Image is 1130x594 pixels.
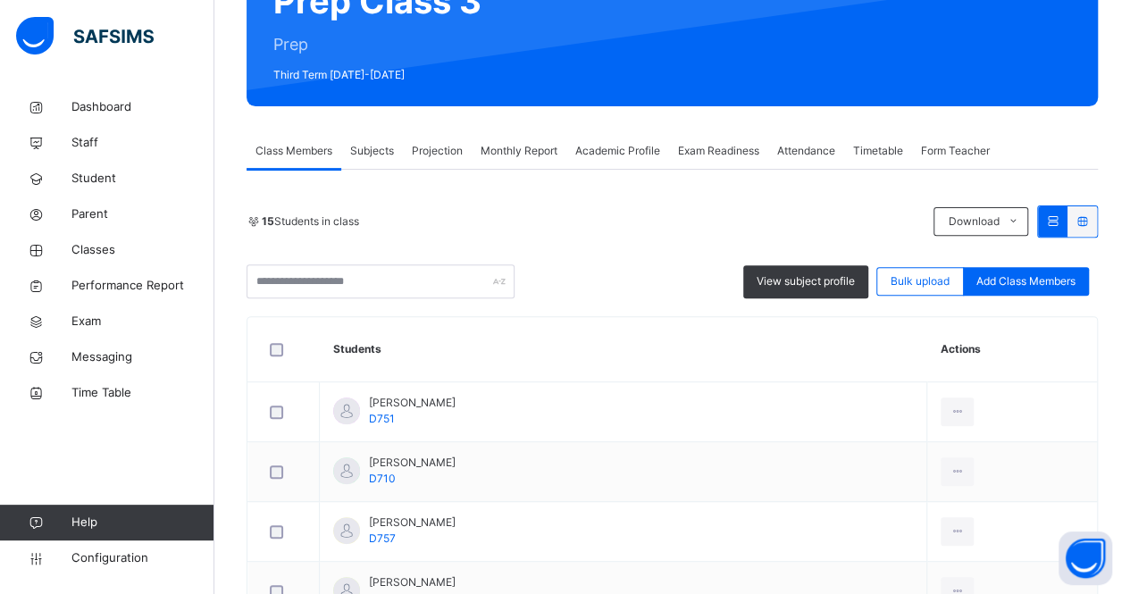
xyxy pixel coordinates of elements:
span: D710 [369,472,396,485]
span: Class Members [255,143,332,159]
span: [PERSON_NAME] [369,395,456,411]
span: Student [71,170,214,188]
span: Add Class Members [976,273,1076,289]
span: D757 [369,531,396,545]
th: Students [320,317,927,382]
span: Messaging [71,348,214,366]
span: Academic Profile [575,143,660,159]
span: Configuration [71,549,213,567]
span: Form Teacher [921,143,990,159]
span: Third Term [DATE]-[DATE] [273,67,481,83]
span: Subjects [350,143,394,159]
span: Performance Report [71,277,214,295]
b: 15 [262,214,274,228]
th: Actions [927,317,1097,382]
span: [PERSON_NAME] [369,455,456,471]
span: Bulk upload [891,273,950,289]
span: [PERSON_NAME] [369,515,456,531]
span: D751 [369,412,395,425]
img: safsims [16,17,154,54]
span: Help [71,514,213,531]
span: Download [948,213,999,230]
span: Staff [71,134,214,152]
span: Monthly Report [481,143,557,159]
span: Students in class [262,213,359,230]
span: Timetable [853,143,903,159]
button: Open asap [1059,531,1112,585]
span: Exam [71,313,214,330]
span: Dashboard [71,98,214,116]
span: Attendance [777,143,835,159]
span: Exam Readiness [678,143,759,159]
span: Time Table [71,384,214,402]
span: Classes [71,241,214,259]
span: View subject profile [757,273,855,289]
span: Parent [71,205,214,223]
span: [PERSON_NAME] [369,574,456,590]
span: Projection [412,143,463,159]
